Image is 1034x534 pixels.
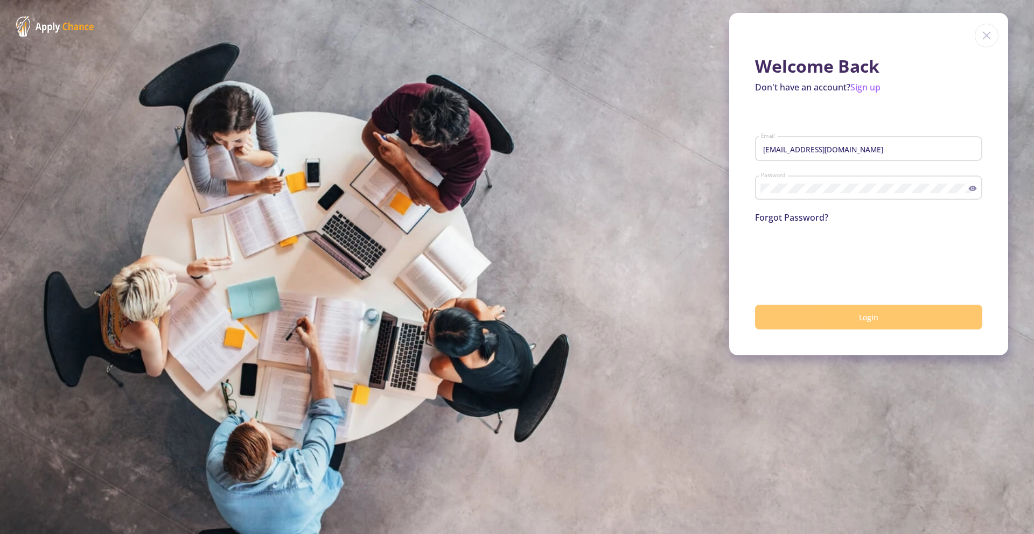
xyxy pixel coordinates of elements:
span: Login [859,312,878,322]
p: Don't have an account? [755,81,982,94]
button: Login [755,305,982,330]
img: close icon [975,24,998,47]
h1: Welcome Back [755,56,982,76]
img: ApplyChance Logo [16,16,94,37]
iframe: reCAPTCHA [755,237,919,279]
a: Forgot Password? [755,212,828,223]
a: Sign up [850,81,881,93]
